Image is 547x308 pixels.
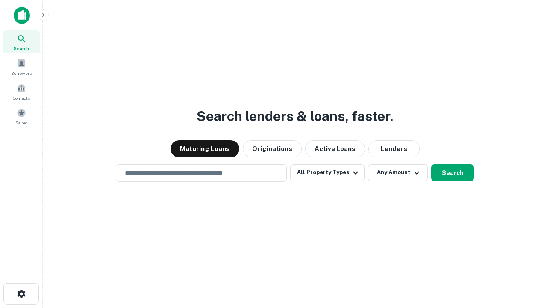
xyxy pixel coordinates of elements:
[3,80,40,103] a: Contacts
[368,140,420,157] button: Lenders
[15,119,28,126] span: Saved
[11,70,32,77] span: Borrowers
[368,164,428,181] button: Any Amount
[290,164,365,181] button: All Property Types
[171,140,239,157] button: Maturing Loans
[431,164,474,181] button: Search
[3,105,40,128] a: Saved
[197,106,393,127] h3: Search lenders & loans, faster.
[243,140,302,157] button: Originations
[13,95,30,101] span: Contacts
[504,240,547,281] iframe: Chat Widget
[3,55,40,78] a: Borrowers
[305,140,365,157] button: Active Loans
[14,45,29,52] span: Search
[3,30,40,53] a: Search
[14,7,30,24] img: capitalize-icon.png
